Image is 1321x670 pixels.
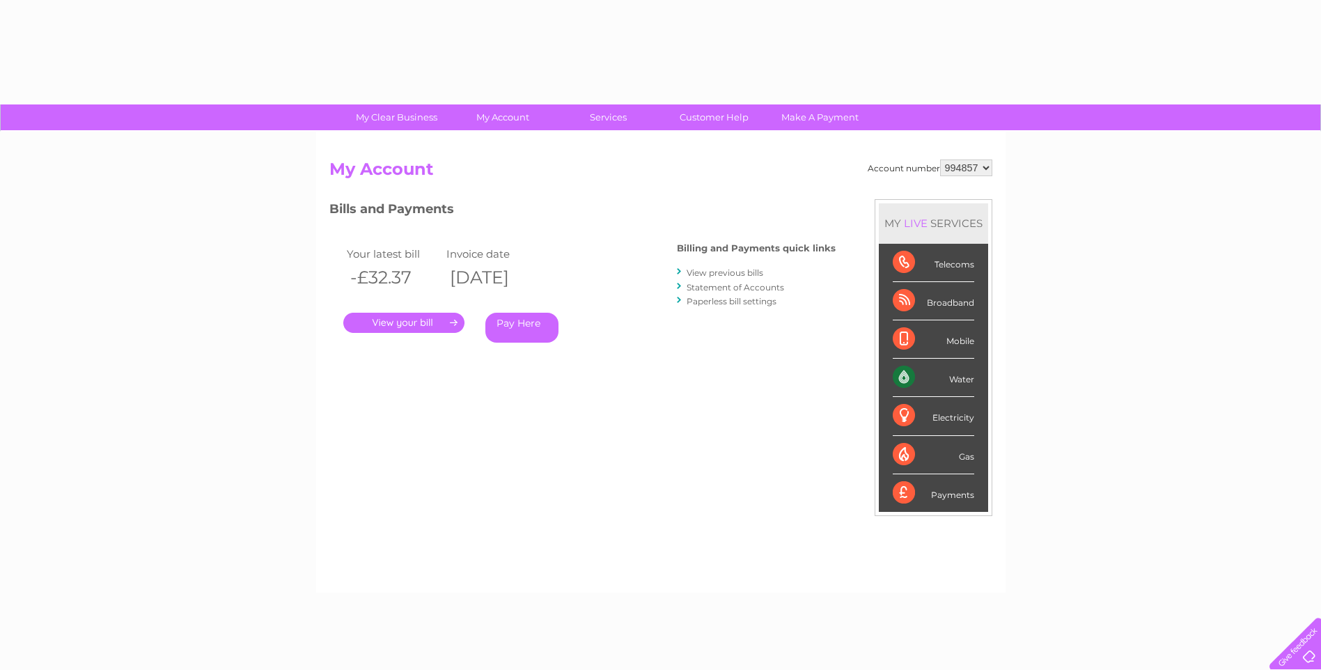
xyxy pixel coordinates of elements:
[763,104,877,130] a: Make A Payment
[329,199,836,224] h3: Bills and Payments
[893,474,974,512] div: Payments
[893,436,974,474] div: Gas
[879,203,988,243] div: MY SERVICES
[343,313,464,333] a: .
[687,296,776,306] a: Paperless bill settings
[657,104,772,130] a: Customer Help
[343,244,444,263] td: Your latest bill
[339,104,454,130] a: My Clear Business
[443,244,543,263] td: Invoice date
[551,104,666,130] a: Services
[893,320,974,359] div: Mobile
[893,397,974,435] div: Electricity
[893,244,974,282] div: Telecoms
[329,159,992,186] h2: My Account
[677,243,836,254] h4: Billing and Payments quick links
[687,267,763,278] a: View previous bills
[445,104,560,130] a: My Account
[443,263,543,292] th: [DATE]
[868,159,992,176] div: Account number
[901,217,930,230] div: LIVE
[485,313,558,343] a: Pay Here
[343,263,444,292] th: -£32.37
[893,359,974,397] div: Water
[893,282,974,320] div: Broadband
[687,282,784,293] a: Statement of Accounts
